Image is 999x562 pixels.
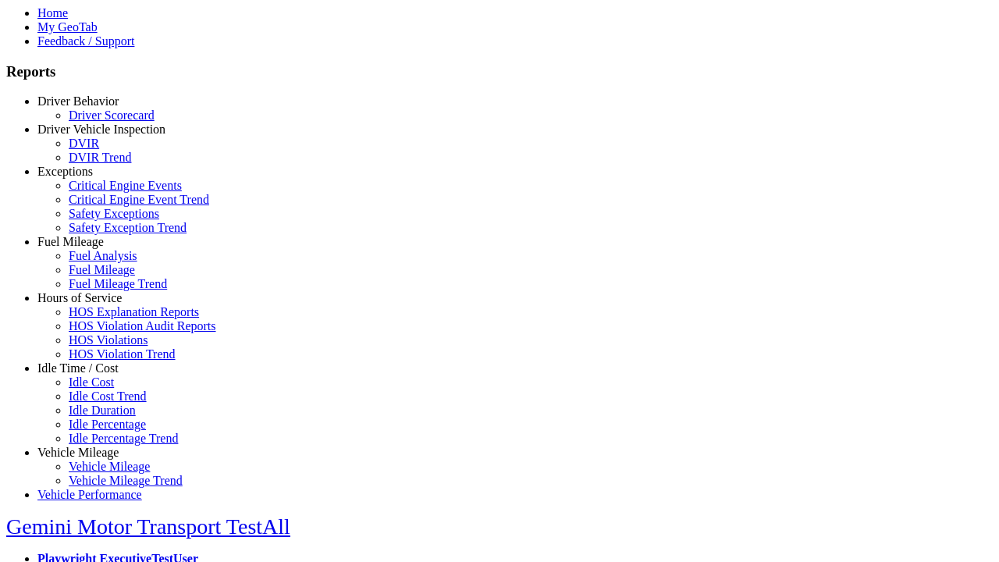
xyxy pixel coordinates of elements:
a: Idle Duration [69,404,136,417]
a: Fuel Mileage [37,235,104,248]
a: Driver Behavior [37,94,119,108]
a: Home [37,6,68,20]
a: Critical Engine Events [69,179,182,192]
a: Fuel Mileage [69,263,135,276]
a: DVIR [69,137,99,150]
a: Idle Percentage Trend [69,432,178,445]
a: HOS Explanation Reports [69,305,199,318]
a: Fuel Analysis [69,249,137,262]
h3: Reports [6,63,993,80]
a: Feedback / Support [37,34,134,48]
a: HOS Violations [69,333,148,347]
a: Idle Cost [69,375,114,389]
a: Vehicle Mileage [69,460,150,473]
a: HOS Violation Trend [69,347,176,361]
a: Idle Cost Trend [69,389,147,403]
a: Exceptions [37,165,93,178]
a: Critical Engine Event Trend [69,193,209,206]
a: DVIR Trend [69,151,131,164]
a: Driver Scorecard [69,108,155,122]
a: Fuel Mileage Trend [69,277,167,290]
a: Driver Vehicle Inspection [37,123,165,136]
a: Hours of Service [37,291,122,304]
a: Vehicle Mileage [37,446,119,459]
a: Idle Percentage [69,418,146,431]
a: Idle Time / Cost [37,361,119,375]
a: My GeoTab [37,20,98,34]
a: Vehicle Mileage Trend [69,474,183,487]
a: Safety Exception Trend [69,221,187,234]
a: HOS Violation Audit Reports [69,319,216,333]
a: Safety Exceptions [69,207,159,220]
a: Vehicle Performance [37,488,142,501]
a: Gemini Motor Transport TestAll [6,514,290,539]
